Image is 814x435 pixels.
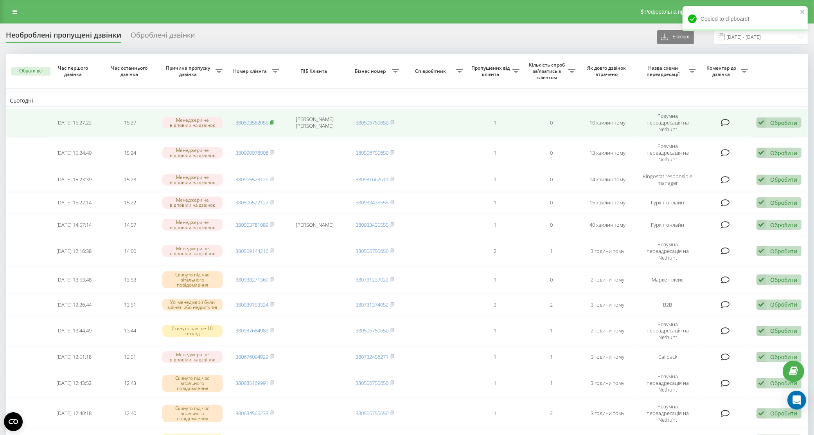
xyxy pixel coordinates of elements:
td: 1 [467,108,523,137]
td: Ringostat responsible manager [636,169,700,191]
a: 380731374052 [356,301,388,308]
a: 380506522122 [235,199,268,206]
td: 12:40 [102,399,158,428]
td: 1 [523,347,580,367]
div: Обробити [770,353,797,361]
div: Скинуто раніше 10 секунд [162,325,223,337]
div: Обробити [770,410,797,417]
td: Сьогодні [6,95,808,106]
a: 380981662611 [356,176,388,183]
td: Розумна переадресація на Nethunt [636,316,700,345]
button: Експорт [657,30,694,44]
a: 380939153324 [235,301,268,308]
td: 2 [467,294,523,315]
div: Менеджери не відповіли на дзвінок [162,219,223,231]
td: 15:23 [102,169,158,191]
div: Open Intercom Messenger [787,391,806,410]
td: [DATE] 12:26:44 [46,294,102,315]
td: [DATE] 13:44:49 [46,316,102,345]
td: 15 хвилин тому [579,192,636,213]
td: 2 години тому [579,267,636,293]
div: Скинуто під час вітального повідомлення [162,405,223,422]
td: 2 [523,399,580,428]
span: Реферальна програма [645,9,702,15]
td: 3 години тому [579,237,636,265]
td: Розумна переадресація на Nethunt [636,139,700,167]
td: [DATE] 13:53:48 [46,267,102,293]
a: 380506750650 [356,379,388,386]
div: Менеджери не відповіли на дзвінок [162,174,223,186]
td: 0 [523,192,580,213]
span: Назва схеми переадресації [640,65,689,77]
div: Скинуто під час вітального повідомлення [162,375,223,392]
td: 13:44 [102,316,158,345]
a: 380965523126 [235,176,268,183]
td: [DATE] 14:57:14 [46,215,102,235]
span: Причина пропуску дзвінка [162,65,216,77]
div: Обробити [770,379,797,387]
div: Обробити [770,199,797,206]
td: Розумна переадресація на Nethunt [636,237,700,265]
td: 1 [467,192,523,213]
td: 0 [523,169,580,191]
td: Розумна переадресація на Nethunt [636,108,700,137]
td: Розумна переадресація на Nethunt [636,399,700,428]
div: Обробити [770,276,797,283]
div: Менеджери не відповіли на дзвінок [162,245,223,257]
a: 380509144216 [235,247,268,255]
span: Кількість спроб зв'язатись з клієнтом [527,62,569,80]
td: 2 години тому [579,316,636,345]
td: 15:24 [102,139,158,167]
td: [DATE] 15:23:39 [46,169,102,191]
td: [DATE] 12:43:52 [46,369,102,397]
div: Оброблені дзвінки [131,31,195,43]
td: [DATE] 12:51:18 [46,347,102,367]
td: 3 години тому [579,347,636,367]
td: 13 хвилин тому [579,139,636,167]
div: Усі менеджери були зайняті або недоступні [162,299,223,310]
td: Маркетплейс [636,267,700,293]
a: 380676094929 [235,353,268,360]
td: 1 [467,215,523,235]
td: Callback [636,347,700,367]
a: 380990978008 [235,149,268,156]
a: 380731237022 [356,276,388,283]
td: 14:57 [102,215,158,235]
td: [DATE] 15:24:49 [46,139,102,167]
td: 1 [523,237,580,265]
td: [DATE] 15:27:22 [46,108,102,137]
div: Обробити [770,327,797,334]
td: 0 [523,215,580,235]
div: Менеджери не відповіли на дзвінок [162,147,223,159]
td: Гуркіт онлайн [636,215,700,235]
td: 3 години тому [579,369,636,397]
div: Необроблені пропущені дзвінки [6,31,121,43]
a: 380634565233 [235,410,268,417]
td: [PERSON_NAME] [PERSON_NAME] [283,108,347,137]
a: 380937684983 [235,327,268,334]
td: 1 [467,369,523,397]
button: close [800,9,805,16]
td: 2 [467,237,523,265]
button: Обрати всі [11,67,50,76]
a: 380685169991 [235,379,268,386]
a: 380732456271 [356,353,388,360]
a: 380506750650 [356,119,388,126]
td: B2B [636,294,700,315]
td: 40 хвилин тому [579,215,636,235]
td: 14 хвилин тому [579,169,636,191]
div: Обробити [770,247,797,255]
a: 380503781089 [235,221,268,228]
div: Скинуто під час вітального повідомлення [162,271,223,289]
td: 1 [523,369,580,397]
td: 12:51 [102,347,158,367]
a: 380506750650 [356,327,388,334]
div: Менеджери не відповіли на дзвінок [162,117,223,128]
td: 2 [523,294,580,315]
a: 380938271369 [235,276,268,283]
span: Час останнього дзвінка [108,65,152,77]
td: 10 хвилин тому [579,108,636,137]
td: 12:43 [102,369,158,397]
a: 380506750650 [356,247,388,255]
td: 1 [467,399,523,428]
